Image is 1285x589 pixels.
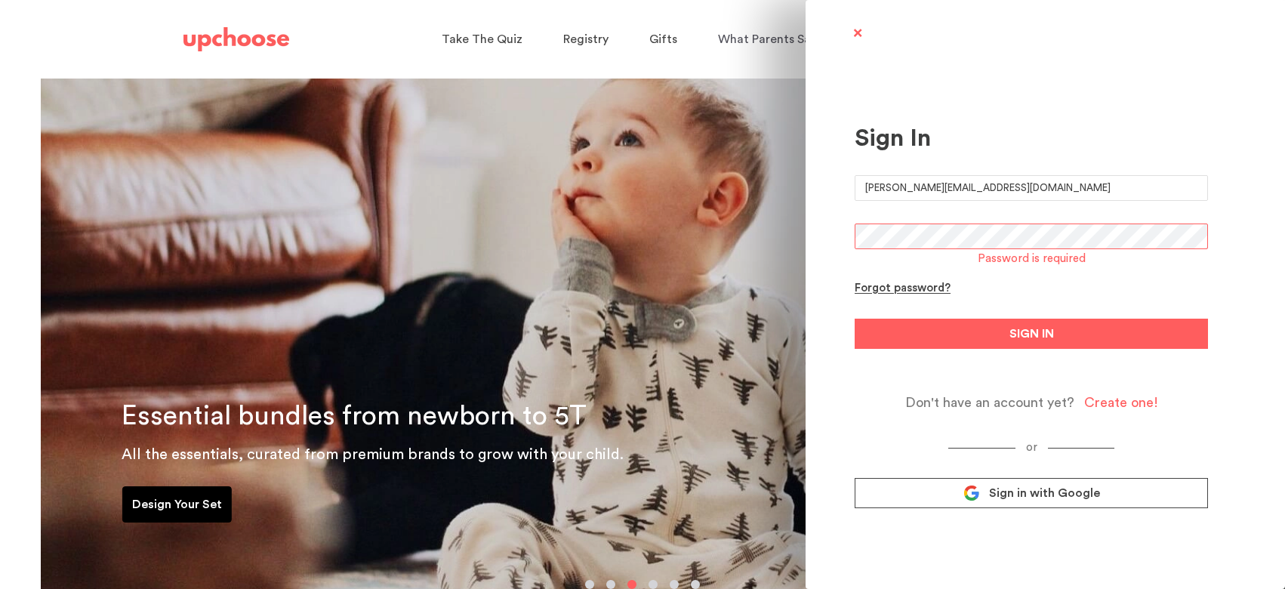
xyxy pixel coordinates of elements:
[855,478,1208,508] a: Sign in with Google
[855,282,951,296] div: Forgot password?
[1084,394,1158,412] div: Create one!
[855,175,1208,201] input: E-mail
[1015,442,1048,453] span: or
[1009,325,1054,343] span: SIGN IN
[989,486,1100,501] span: Sign in with Google
[855,124,1208,153] div: Sign In
[855,319,1208,349] button: SIGN IN
[905,394,1074,412] span: Don't have an account yet?
[978,252,1086,267] div: Password is required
